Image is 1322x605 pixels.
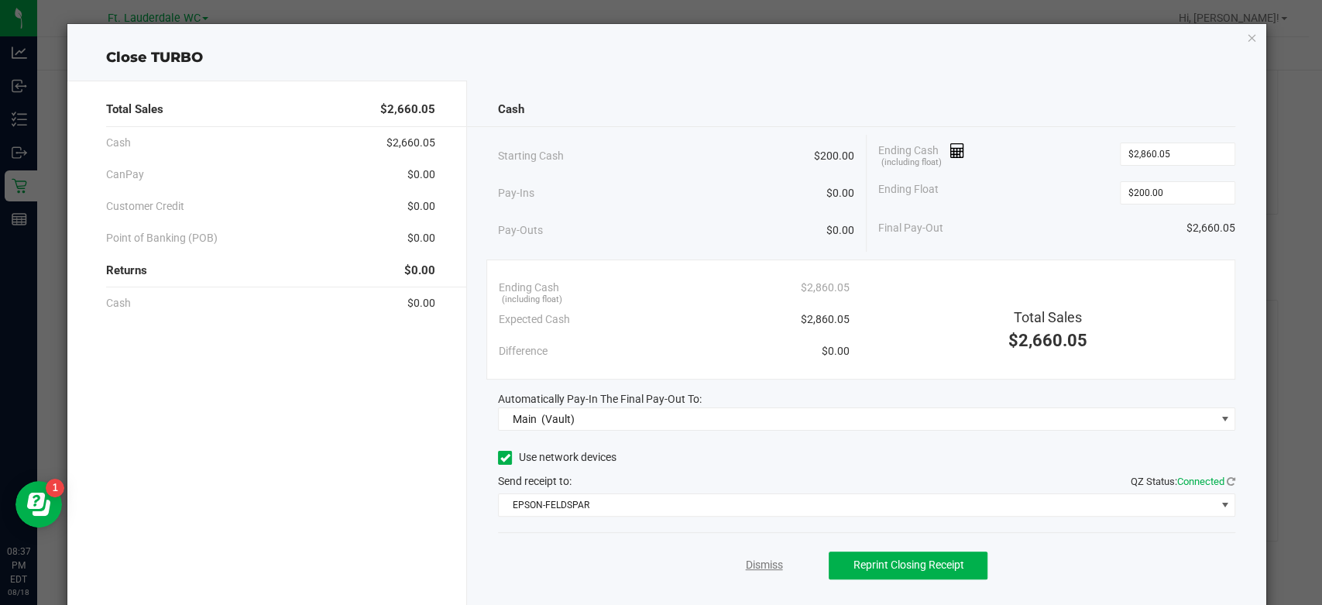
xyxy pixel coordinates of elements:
[67,47,1266,68] div: Close TURBO
[826,222,854,239] span: $0.00
[878,143,965,166] span: Ending Cash
[380,101,435,119] span: $2,660.05
[498,222,543,239] span: Pay-Outs
[106,101,163,119] span: Total Sales
[106,167,144,183] span: CanPay
[1131,476,1235,487] span: QZ Status:
[1177,476,1224,487] span: Connected
[800,280,849,296] span: $2,860.05
[499,494,1215,516] span: EPSON-FELDSPAR
[404,262,435,280] span: $0.00
[499,311,570,328] span: Expected Cash
[106,254,435,287] div: Returns
[498,101,524,119] span: Cash
[821,343,849,359] span: $0.00
[745,557,782,573] a: Dismiss
[106,198,184,215] span: Customer Credit
[826,185,854,201] span: $0.00
[878,181,939,205] span: Ending Float
[1186,220,1235,236] span: $2,660.05
[853,559,963,571] span: Reprint Closing Receipt
[878,220,943,236] span: Final Pay-Out
[1014,309,1082,325] span: Total Sales
[513,413,537,425] span: Main
[814,148,854,164] span: $200.00
[499,343,548,359] span: Difference
[502,294,562,307] span: (including float)
[541,413,575,425] span: (Vault)
[881,156,942,170] span: (including float)
[498,393,702,405] span: Automatically Pay-In The Final Pay-Out To:
[407,167,435,183] span: $0.00
[386,135,435,151] span: $2,660.05
[1008,331,1087,350] span: $2,660.05
[106,230,218,246] span: Point of Banking (POB)
[407,198,435,215] span: $0.00
[829,552,987,579] button: Reprint Closing Receipt
[498,449,616,466] label: Use network devices
[498,148,564,164] span: Starting Cash
[498,475,572,487] span: Send receipt to:
[407,230,435,246] span: $0.00
[46,479,64,497] iframe: Resource center unread badge
[498,185,534,201] span: Pay-Ins
[15,481,62,528] iframe: Resource center
[499,280,559,296] span: Ending Cash
[407,295,435,311] span: $0.00
[106,135,131,151] span: Cash
[106,295,131,311] span: Cash
[800,311,849,328] span: $2,860.05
